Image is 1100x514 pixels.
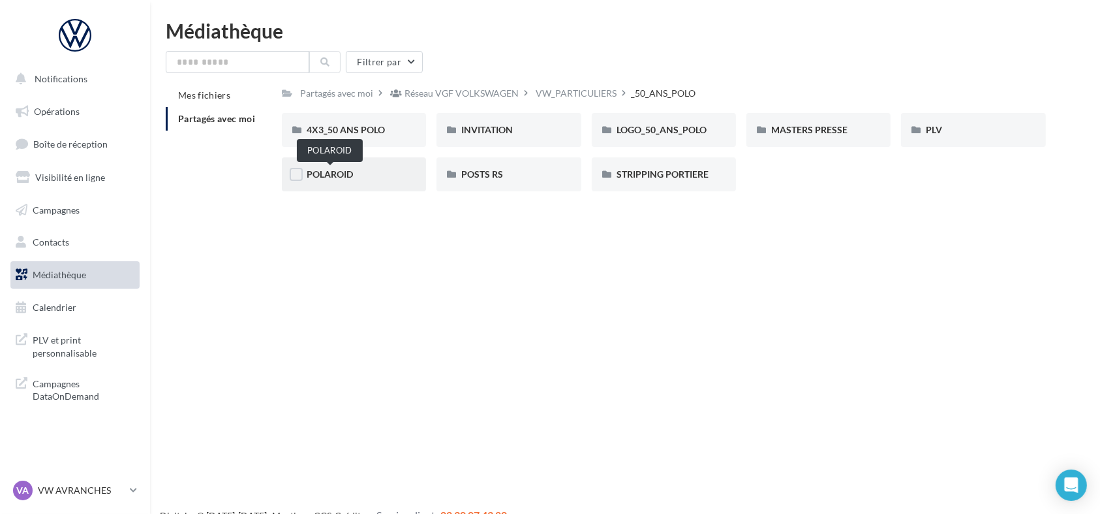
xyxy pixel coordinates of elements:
span: Campagnes [33,204,80,215]
a: Campagnes [8,197,142,224]
a: Campagnes DataOnDemand [8,370,142,408]
span: Partagés avec moi [178,113,255,124]
span: VA [17,484,29,497]
button: Notifications [8,65,137,93]
span: Boîte de réception [33,138,108,150]
span: MASTERS PRESSE [771,124,848,135]
span: Opérations [34,106,80,117]
a: Contacts [8,229,142,256]
span: INVITATION [461,124,513,135]
span: POSTS RS [461,169,503,180]
span: Médiathèque [33,269,86,280]
a: VA VW AVRANCHES [10,478,140,503]
div: Partagés avec moi [300,87,373,100]
a: PLV et print personnalisable [8,326,142,364]
span: STRIPPING PORTIERE [617,169,709,180]
div: Réseau VGF VOLKSWAGEN [405,87,519,100]
button: Filtrer par [346,51,423,73]
div: Médiathèque [166,21,1084,40]
p: VW AVRANCHES [38,484,125,497]
a: Calendrier [8,294,142,321]
span: Notifications [35,73,87,84]
span: Visibilité en ligne [35,172,105,183]
span: PLV et print personnalisable [33,331,134,359]
div: _50_ANS_POLO [631,87,695,100]
span: 4X3_50 ANS POLO [307,124,385,135]
a: Opérations [8,98,142,125]
div: VW_PARTICULIERS [536,87,617,100]
span: PLV [926,124,942,135]
a: Visibilité en ligne [8,164,142,191]
span: Contacts [33,236,69,248]
a: Boîte de réception [8,130,142,158]
span: Calendrier [33,302,76,313]
span: POLAROID [307,169,353,180]
span: Campagnes DataOnDemand [33,375,134,403]
div: POLAROID [297,139,363,162]
a: Médiathèque [8,261,142,289]
div: Open Intercom Messenger [1056,470,1087,501]
span: Mes fichiers [178,89,230,101]
span: LOGO_50_ANS_POLO [617,124,707,135]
